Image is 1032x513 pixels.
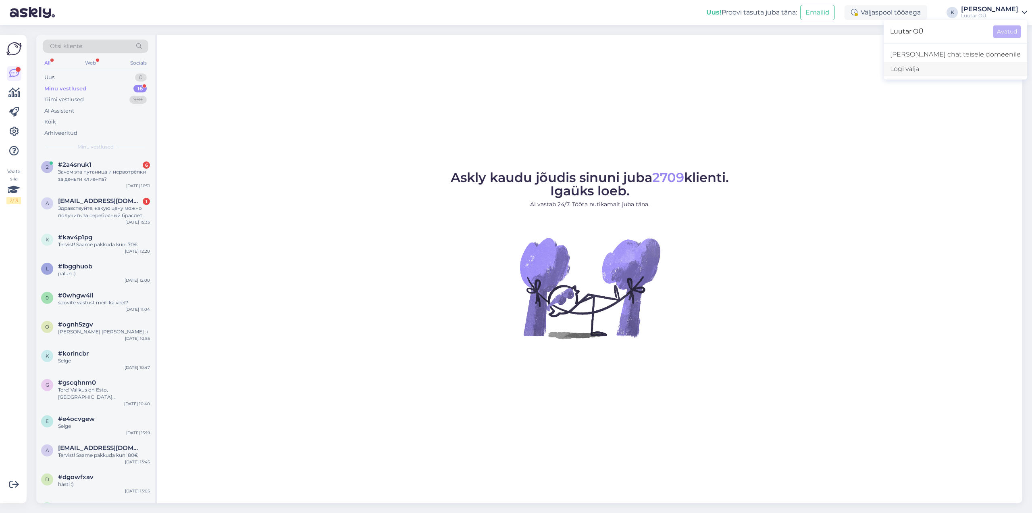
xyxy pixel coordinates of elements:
div: Socials [129,58,148,68]
div: AI Assistent [44,107,74,115]
div: [DATE] 13:05 [125,488,150,494]
span: #korincbr [58,350,89,357]
span: a [46,447,49,453]
button: Avatud [993,25,1021,38]
div: [DATE] 12:00 [125,277,150,283]
span: 0 [46,295,49,301]
div: Зачем эта путаница и нервотрёпки за деньги клиента? [58,168,150,183]
div: [DATE] 15:33 [125,219,150,225]
span: #ognh5zgv [58,321,93,328]
div: Proovi tasuta juba täna: [706,8,797,17]
div: Uus [44,73,54,82]
div: palun :) [58,270,150,277]
span: #2a4snuk1 [58,161,92,168]
div: soovite vastust meili ka veel? [58,299,150,306]
span: l [46,266,49,272]
div: Kõik [44,118,56,126]
div: [DATE] 10:47 [125,364,150,371]
a: [PERSON_NAME]Luutar OÜ [961,6,1027,19]
div: Luutar OÜ [961,13,1018,19]
span: #gscqhnm0 [58,379,96,386]
button: Emailid [800,5,835,20]
div: Tere! Valikus on Esto, [GEOGRAPHIC_DATA][PERSON_NAME] Liisi järelmaks [58,386,150,401]
span: #pixb8vgg [58,503,92,510]
div: Vaata siia [6,168,21,204]
span: Luutar OÜ [890,25,987,38]
span: #dgowfxav [58,473,94,481]
span: aleksei118@mail.ru [58,444,142,452]
div: 99+ [129,96,147,104]
div: 2 / 3 [6,197,21,204]
span: o [45,324,49,330]
img: No Chat active [517,215,662,360]
span: #e4ocvgew [58,415,95,423]
span: d [45,476,49,482]
div: Здравствуйте, какую цену можно получить за серебряный браслет 925 пробы [58,205,150,219]
div: [PERSON_NAME] [961,6,1018,13]
span: g [46,382,49,388]
div: 6 [143,161,150,169]
span: #0whgw4il [58,292,93,299]
div: [DATE] 10:40 [124,401,150,407]
span: 2 [46,164,49,170]
span: Minu vestlused [77,143,114,151]
div: [PERSON_NAME] [PERSON_NAME] :) [58,328,150,335]
div: Arhiveeritud [44,129,77,137]
span: annakitjava@gmail.com [58,197,142,205]
span: k [46,237,49,243]
div: [DATE] 12:20 [125,248,150,254]
div: Web [83,58,98,68]
div: Tiimi vestlused [44,96,84,104]
span: #lbgghuob [58,263,92,270]
div: [DATE] 11:04 [125,306,150,312]
span: 2709 [652,170,684,185]
div: Selge [58,357,150,364]
b: Uus! [706,8,722,16]
div: Tervist! Saame pakkuda kuni 70€ [58,241,150,248]
div: K [947,7,958,18]
div: Tervist! Saame pakkuda kuni 80€ [58,452,150,459]
span: #kav4p1pg [58,234,92,241]
div: [DATE] 13:45 [125,459,150,465]
div: 16 [133,85,147,93]
div: [DATE] 15:19 [126,430,150,436]
p: AI vastab 24/7. Tööta nutikamalt juba täna. [451,200,729,209]
span: k [46,353,49,359]
div: 1 [143,198,150,205]
div: [DATE] 16:51 [126,183,150,189]
div: hästi :) [58,481,150,488]
div: Selge [58,423,150,430]
div: Minu vestlused [44,85,86,93]
div: All [43,58,52,68]
img: Askly Logo [6,41,22,57]
span: e [46,418,49,424]
div: [DATE] 10:55 [125,335,150,341]
div: Logi välja [884,62,1027,76]
div: 0 [135,73,147,82]
span: a [46,200,49,206]
span: Otsi kliente [50,42,82,50]
div: Väljaspool tööaega [845,5,927,20]
span: Askly kaudu jõudis sinuni juba klienti. Igaüks loeb. [451,170,729,199]
a: [PERSON_NAME] chat teisele domeenile [884,47,1027,62]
